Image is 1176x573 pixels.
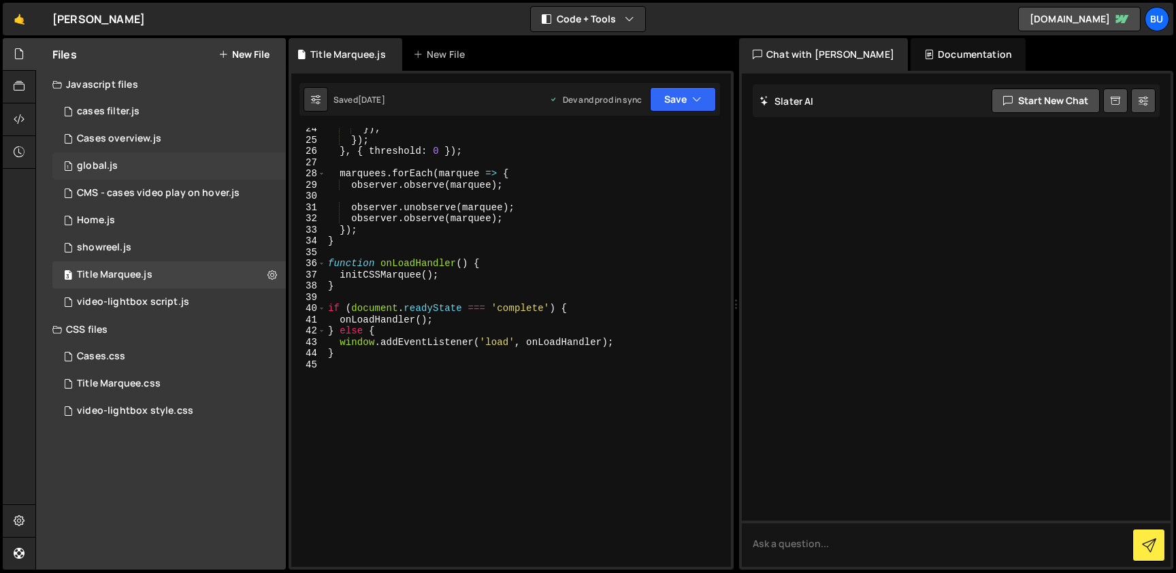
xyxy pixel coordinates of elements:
div: 35 [291,247,326,259]
span: 3 [64,271,72,282]
div: 31 [291,202,326,214]
div: 16080/43926.js [52,289,286,316]
a: Bu [1145,7,1169,31]
div: 38 [291,280,326,292]
div: Title Marquee.js [77,269,152,281]
h2: Files [52,47,77,62]
div: Documentation [911,38,1026,71]
div: New File [413,48,470,61]
div: Chat with [PERSON_NAME] [739,38,908,71]
div: 41 [291,314,326,326]
div: 27 [291,157,326,169]
button: Start new chat [992,88,1100,113]
div: 16080/43931.js [52,261,286,289]
div: Dev and prod in sync [549,94,642,105]
div: cases filter.js [77,105,140,118]
div: 16080/43136.js [52,207,286,234]
div: 42 [291,325,326,337]
div: 34 [291,235,326,247]
div: CMS - cases video play on hover.js [77,187,240,199]
div: 16080/45757.css [52,343,286,370]
a: 🤙 [3,3,36,35]
div: 24 [291,123,326,135]
div: Cases.css [77,350,125,363]
div: 16080/43928.css [52,397,286,425]
div: Title Marquee.js [310,48,386,61]
div: Cases overview.js [77,133,161,145]
div: 16080/43137.js [52,234,286,261]
div: 37 [291,269,326,281]
div: CSS files [36,316,286,343]
div: 33 [291,225,326,236]
div: 16080/43141.js [52,180,286,207]
div: 32 [291,213,326,225]
div: 44 [291,348,326,359]
div: 25 [291,135,326,146]
div: 28 [291,168,326,180]
div: Home.js [77,214,115,227]
div: 40 [291,303,326,314]
div: 16080/46119.js [52,125,286,152]
button: Code + Tools [531,7,645,31]
div: showreel.js [77,242,131,254]
div: Javascript files [36,71,286,98]
div: [DATE] [358,94,385,105]
div: video-lightbox script.js [77,296,189,308]
div: 30 [291,191,326,202]
button: Save [650,87,716,112]
h2: Slater AI [759,95,814,108]
div: global.js [77,160,118,172]
div: video-lightbox style.css [77,405,193,417]
div: 29 [291,180,326,191]
div: 26 [291,146,326,157]
a: [DOMAIN_NAME] [1018,7,1141,31]
div: Title Marquee.css [77,378,161,390]
div: 45 [291,359,326,371]
div: 43 [291,337,326,348]
div: 16080/45708.js [52,152,286,180]
div: 39 [291,292,326,304]
div: 16080/44245.js [52,98,286,125]
div: [PERSON_NAME] [52,11,145,27]
button: New File [218,49,269,60]
div: Saved [333,94,385,105]
div: 16080/43930.css [52,370,286,397]
div: 36 [291,258,326,269]
span: 1 [64,162,72,173]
